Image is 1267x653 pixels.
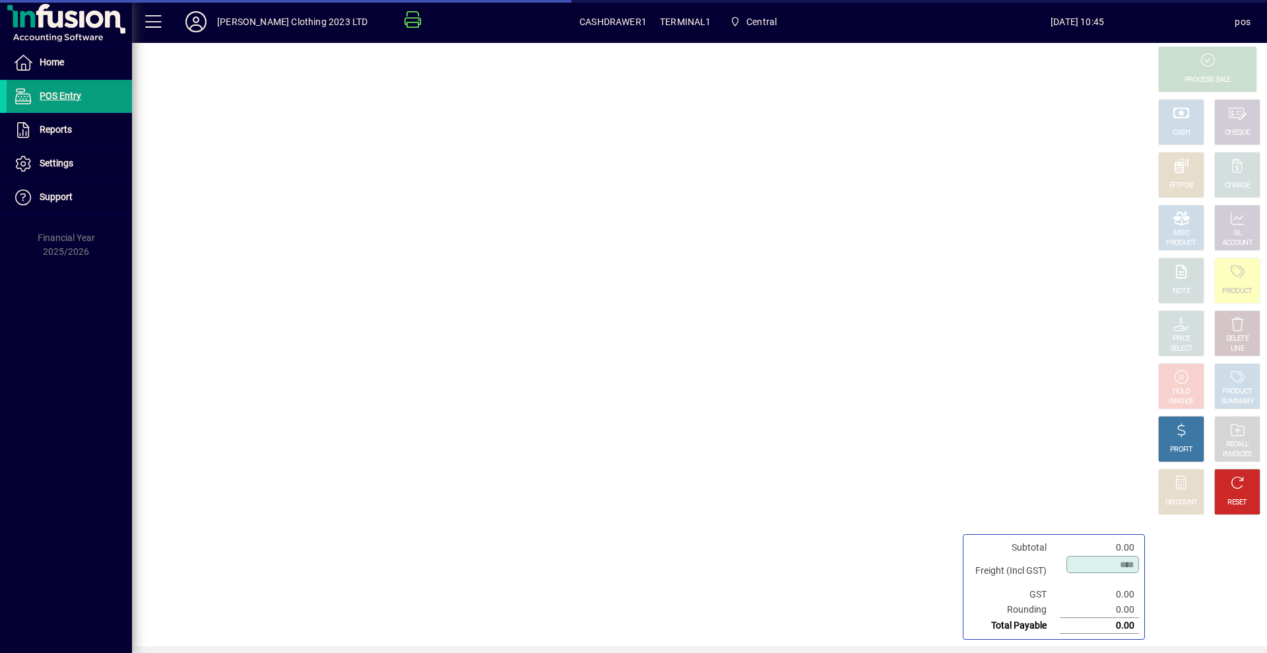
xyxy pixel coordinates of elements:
span: TERMINAL1 [660,11,711,32]
div: PRICE [1173,334,1190,344]
div: DELETE [1226,334,1249,344]
span: POS Entry [40,90,81,101]
div: PROFIT [1170,445,1192,455]
a: Home [7,46,132,79]
div: MISC [1173,228,1189,238]
div: DISCOUNT [1165,498,1197,508]
a: Settings [7,147,132,180]
div: SUMMARY [1221,397,1254,407]
div: CHEQUE [1225,128,1250,138]
td: 0.00 [1060,540,1139,555]
div: PRODUCT [1222,287,1252,296]
a: Support [7,181,132,214]
div: pos [1235,11,1251,32]
div: INVOICES [1223,450,1251,460]
span: Home [40,57,64,67]
div: PRODUCT [1222,387,1252,397]
span: Central [746,11,777,32]
td: 0.00 [1060,618,1139,634]
div: RESET [1227,498,1247,508]
span: Central [725,10,783,34]
div: GL [1233,228,1242,238]
div: NOTE [1173,287,1190,296]
td: Freight (Incl GST) [969,555,1060,587]
span: Settings [40,158,73,168]
td: 0.00 [1060,587,1139,602]
span: [DATE] 10:45 [920,11,1235,32]
td: Subtotal [969,540,1060,555]
span: Reports [40,124,72,135]
div: EFTPOS [1169,181,1194,191]
div: CHARGE [1225,181,1251,191]
div: ACCOUNT [1222,238,1252,248]
td: 0.00 [1060,602,1139,618]
td: Total Payable [969,618,1060,634]
div: LINE [1231,344,1244,354]
div: SELECT [1170,344,1193,354]
td: Rounding [969,602,1060,618]
div: PRODUCT [1166,238,1196,248]
td: GST [969,587,1060,602]
div: RECALL [1226,440,1249,450]
div: CASH [1173,128,1190,138]
button: Profile [175,10,217,34]
div: INVOICE [1169,397,1193,407]
span: CASHDRAWER1 [579,11,647,32]
div: [PERSON_NAME] Clothing 2023 LTD [217,11,368,32]
a: Reports [7,114,132,147]
div: HOLD [1173,387,1190,397]
span: Support [40,191,73,202]
div: PROCESS SALE [1185,75,1231,85]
